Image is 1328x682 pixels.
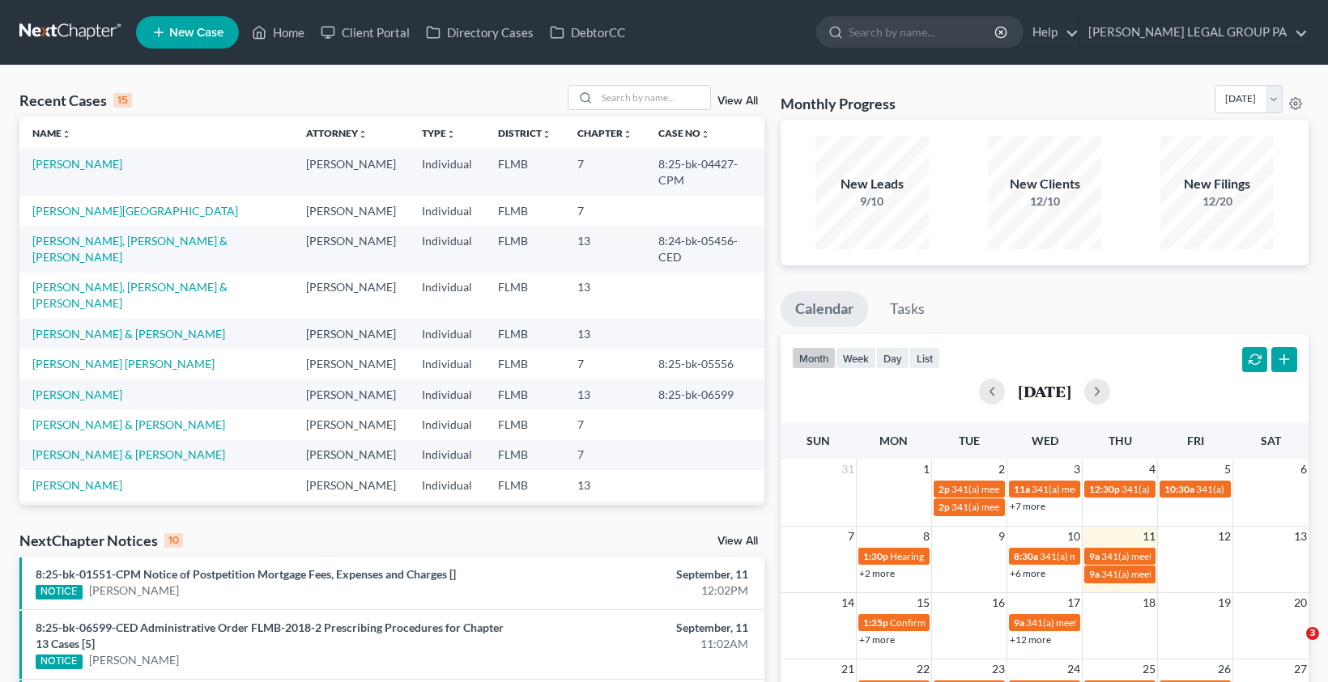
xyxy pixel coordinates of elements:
[564,226,645,272] td: 13
[1141,527,1157,546] span: 11
[836,347,876,369] button: week
[717,536,758,547] a: View All
[485,409,564,439] td: FLMB
[89,582,179,599] a: [PERSON_NAME]
[564,273,645,319] td: 13
[293,226,409,272] td: [PERSON_NAME]
[485,319,564,349] td: FLMB
[293,196,409,226] td: [PERSON_NAME]
[951,501,1194,513] span: 341(a) meeting for [PERSON_NAME] & [PERSON_NAME]
[623,129,632,139] i: unfold_more
[19,91,132,110] div: Recent Cases
[939,483,950,495] span: 2p
[815,193,929,210] div: 9/10
[485,470,564,500] td: FLMB
[1141,593,1157,612] span: 18
[1141,659,1157,679] span: 25
[542,129,551,139] i: unfold_more
[32,234,228,264] a: [PERSON_NAME], [PERSON_NAME] & [PERSON_NAME]
[409,319,485,349] td: Individual
[113,93,132,108] div: 15
[564,440,645,470] td: 7
[1109,434,1132,447] span: Thu
[1160,175,1274,193] div: New Filings
[32,327,225,341] a: [PERSON_NAME] & [PERSON_NAME]
[997,527,1007,546] span: 9
[564,349,645,379] td: 7
[1089,550,1100,562] span: 9a
[422,127,456,139] a: Typeunfold_more
[815,175,929,193] div: New Leads
[32,157,122,171] a: [PERSON_NAME]
[645,379,764,409] td: 8:25-bk-06599
[1216,659,1232,679] span: 26
[418,18,542,47] a: Directory Cases
[358,129,368,139] i: unfold_more
[990,659,1007,679] span: 23
[409,501,485,531] td: Individual
[564,501,645,531] td: 7
[1066,659,1082,679] span: 24
[846,527,856,546] span: 7
[485,349,564,379] td: FLMB
[1010,500,1045,512] a: +7 more
[1089,483,1120,495] span: 12:30p
[1216,593,1232,612] span: 19
[36,621,504,650] a: 8:25-bk-06599-CED Administrative Order FLMB-2018-2 Prescribing Procedures for Chapter 13 Cases [5]
[293,349,409,379] td: [PERSON_NAME]
[1072,460,1082,479] span: 3
[485,196,564,226] td: FLMB
[409,273,485,319] td: Individual
[909,347,940,369] button: list
[645,149,764,195] td: 8:25-bk-04427-CPM
[1026,616,1268,629] span: 341(a) meeting for [PERSON_NAME] & [PERSON_NAME]
[564,196,645,226] td: 7
[409,409,485,439] td: Individual
[1032,483,1274,495] span: 341(a) meeting for [PERSON_NAME] & [PERSON_NAME]
[875,291,939,327] a: Tasks
[313,18,418,47] a: Client Portal
[306,127,368,139] a: Attorneyunfold_more
[951,483,1194,495] span: 341(a) meeting for [PERSON_NAME] & [PERSON_NAME]
[485,501,564,531] td: FLMB
[645,226,764,272] td: 8:24-bk-05456-CED
[32,417,225,431] a: [PERSON_NAME] & [PERSON_NAME]
[564,379,645,409] td: 13
[485,379,564,409] td: FLMB
[597,86,710,109] input: Search by name...
[840,460,856,479] span: 31
[32,127,71,139] a: Nameunfold_more
[521,582,748,599] div: 12:02PM
[293,149,409,195] td: [PERSON_NAME]
[922,527,931,546] span: 8
[849,17,997,47] input: Search by name...
[169,27,223,39] span: New Case
[36,585,83,599] div: NOTICE
[1010,633,1051,646] a: +12 more
[1223,460,1232,479] span: 5
[1187,434,1204,447] span: Fri
[1010,567,1045,579] a: +6 more
[658,127,710,139] a: Case Nounfold_more
[293,379,409,409] td: [PERSON_NAME]
[1261,434,1281,447] span: Sat
[939,501,950,513] span: 2p
[32,388,122,401] a: [PERSON_NAME]
[922,460,931,479] span: 1
[879,434,908,447] span: Mon
[1014,483,1030,495] span: 11a
[32,204,238,218] a: [PERSON_NAME][GEOGRAPHIC_DATA]
[36,567,456,581] a: 8:25-bk-01551-CPM Notice of Postpetition Mortgage Fees, Expenses and Charges []
[915,593,931,612] span: 15
[1306,627,1319,640] span: 3
[542,18,633,47] a: DebtorCC
[32,357,215,371] a: [PERSON_NAME] [PERSON_NAME]
[876,347,909,369] button: day
[409,349,485,379] td: Individual
[781,94,896,113] h3: Monthly Progress
[1292,659,1309,679] span: 27
[293,440,409,470] td: [PERSON_NAME]
[32,447,225,461] a: [PERSON_NAME] & [PERSON_NAME]
[564,409,645,439] td: 7
[890,616,1161,629] span: Confirmation Hearing for [PERSON_NAME] & [PERSON_NAME]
